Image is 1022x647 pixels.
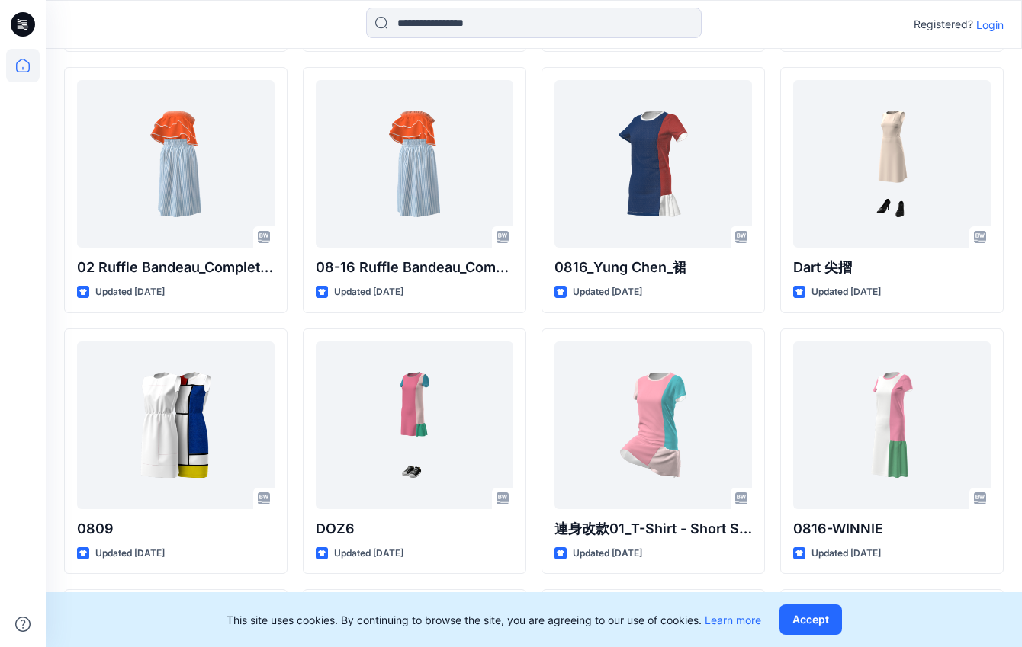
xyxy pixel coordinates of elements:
[573,284,642,300] p: Updated [DATE]
[914,15,973,34] p: Registered?
[554,257,752,278] p: 0816_Yung Chen_裙
[793,80,991,248] a: Dart 尖摺
[334,546,403,562] p: Updated [DATE]
[316,80,513,248] a: 08-16 Ruffle Bandeau_Completed-Lynn
[573,546,642,562] p: Updated [DATE]
[811,546,881,562] p: Updated [DATE]
[976,17,1004,33] p: Login
[793,341,991,509] a: 0816-WINNIE
[316,257,513,278] p: 08-16 Ruffle Bandeau_Completed-[PERSON_NAME]
[77,341,275,509] a: 0809
[811,284,881,300] p: Updated [DATE]
[793,518,991,540] p: 0816-WINNIE
[779,604,842,635] button: Accept
[77,257,275,278] p: 02 Ruffle Bandeau_Completed
[77,80,275,248] a: 02 Ruffle Bandeau_Completed
[705,613,761,626] a: Learn more
[554,80,752,248] a: 0816_Yung Chen_裙
[95,284,165,300] p: Updated [DATE]
[793,257,991,278] p: Dart 尖摺
[554,518,752,540] p: 連身改款01_T-Shirt - Short Sleeve Crew Neck
[77,518,275,540] p: 0809
[554,341,752,509] a: 連身改款01_T-Shirt - Short Sleeve Crew Neck
[227,612,761,628] p: This site uses cookies. By continuing to browse the site, you are agreeing to our use of cookies.
[334,284,403,300] p: Updated [DATE]
[95,546,165,562] p: Updated [DATE]
[316,518,513,540] p: DOZ6
[316,341,513,509] a: DOZ6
